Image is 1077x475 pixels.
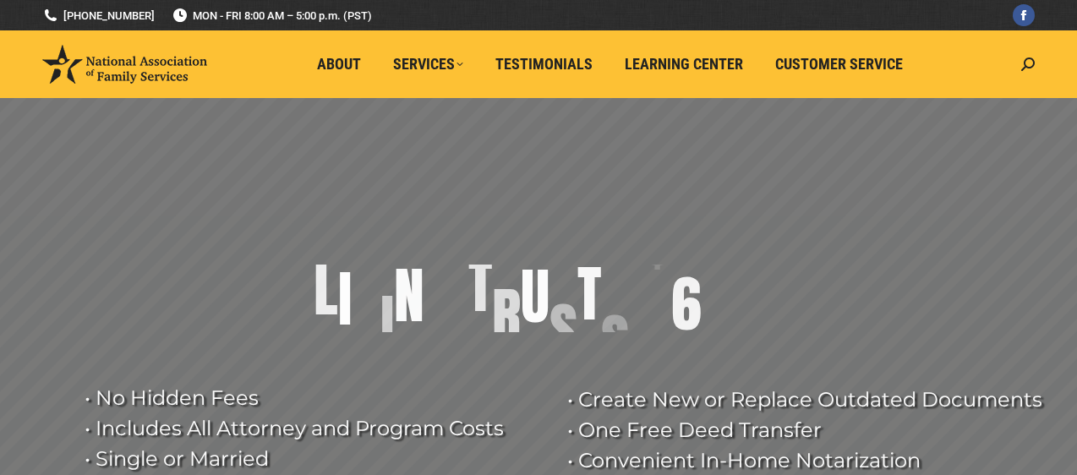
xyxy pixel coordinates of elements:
[625,55,743,74] span: Learning Center
[380,289,394,357] div: I
[521,263,549,330] div: U
[1013,4,1035,26] a: Facebook page opens in new window
[613,48,755,80] a: Learning Center
[42,8,155,24] a: [PHONE_NUMBER]
[484,48,604,80] a: Testimonials
[338,265,352,333] div: I
[495,55,593,74] span: Testimonials
[492,282,521,350] div: R
[393,55,463,74] span: Services
[172,8,372,24] span: MON - FRI 8:00 AM – 5:00 p.m. (PST)
[468,252,492,319] div: T
[671,270,702,338] div: 6
[643,207,671,275] div: $
[577,260,601,328] div: T
[314,255,338,323] div: L
[601,308,629,376] div: S
[85,383,546,474] rs-layer: • No Hidden Fees • Includes All Attorney and Program Costs • Single or Married
[394,262,424,330] div: N
[42,45,207,84] img: National Association of Family Services
[549,298,577,365] div: S
[305,48,373,80] a: About
[763,48,915,80] a: Customer Service
[775,55,903,74] span: Customer Service
[317,55,361,74] span: About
